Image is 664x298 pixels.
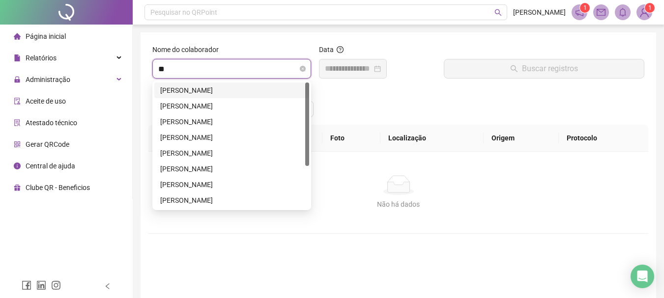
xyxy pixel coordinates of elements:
sup: 1 [580,3,590,13]
span: left [104,283,111,290]
span: home [14,33,21,40]
button: Buscar registros [444,59,644,79]
div: [PERSON_NAME] [160,85,303,96]
div: [PERSON_NAME] [160,148,303,159]
div: [PERSON_NAME] [160,163,303,174]
span: gift [14,184,21,191]
span: search [494,9,502,16]
span: question-circle [337,46,344,53]
th: Origem [484,125,559,152]
img: 79195 [637,5,652,20]
div: Não há dados [160,199,636,210]
span: Relatórios [26,54,57,62]
div: [PERSON_NAME] [160,132,303,143]
span: instagram [51,280,61,290]
th: Protocolo [559,125,648,152]
span: bell [618,8,627,17]
div: GILBERTO JULIO NETO [154,177,309,192]
div: BEATRIZ BROGLIO MARTINEZ [154,82,309,98]
div: [PERSON_NAME] [160,179,303,190]
div: BEATRIZ GOMES RIBEIRO DA SILVA [154,98,309,114]
div: [PERSON_NAME] [160,116,303,127]
th: Foto [322,125,380,152]
span: info-circle [14,163,21,169]
span: qrcode [14,141,21,148]
span: 1 [583,4,587,11]
span: Central de ajuda [26,162,75,170]
sup: Atualize o seu contato no menu Meus Dados [645,3,655,13]
div: Open Intercom Messenger [631,265,654,288]
span: file [14,54,21,61]
div: DAIANE CARVALHO BEZERRA [154,145,309,161]
label: Nome do colaborador [152,44,225,55]
div: [PERSON_NAME] [160,195,303,206]
span: Aceite de uso [26,97,66,105]
div: BRUNO BERNARDO ARAGAO [154,130,309,145]
div: GIOVANNA BERNARDO BRUNELLI [154,192,309,208]
span: Clube QR - Beneficios [26,184,90,191]
span: Página inicial [26,32,66,40]
span: notification [575,8,584,17]
span: Gerar QRCode [26,140,69,148]
div: [PERSON_NAME] [160,101,303,111]
div: BEATRIZ PEREIRA DOS SANTOS [154,114,309,130]
span: linkedin [36,280,46,290]
span: 1 [648,4,652,11]
span: facebook [22,280,31,290]
span: lock [14,76,21,83]
span: Administração [26,76,70,83]
span: close-circle [300,66,306,72]
th: Localização [380,125,484,152]
span: mail [597,8,606,17]
span: Atestado técnico [26,119,77,127]
div: FERNANDA BERGAMINI [154,161,309,177]
span: Data [319,46,334,54]
span: solution [14,119,21,126]
span: audit [14,98,21,105]
span: [PERSON_NAME] [513,7,566,18]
